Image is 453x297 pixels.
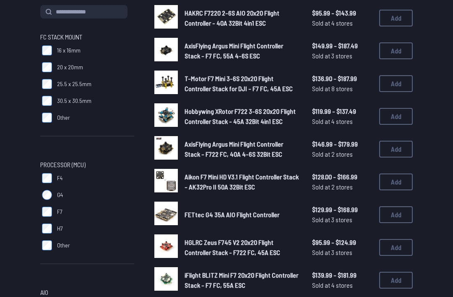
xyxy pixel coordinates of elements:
span: Sold at 4 stores [312,116,372,126]
a: AxisFlying Argus Mini Flight Controller Stack - F7 FC, 55A 4-6S ESC [185,41,299,61]
a: HGLRC Zeus F745 V2 20x20 Flight Controller Stack - F722 FC, 45A ESC [185,237,299,258]
span: 20 x 20mm [57,63,83,71]
span: 16 x 16mm [57,46,81,55]
span: Other [57,113,70,122]
a: Aikon F7 Mini HD V3.1 Flight Controller Stack - AK32Pro II 50A 32Bit ESC [185,172,299,192]
span: $128.00 - $166.99 [312,172,372,182]
span: 25.5 x 25.5mm [57,80,91,88]
a: image [154,169,178,195]
span: $129.99 - $168.99 [312,205,372,215]
input: 25.5 x 25.5mm [42,79,52,89]
input: 16 x 16mm [42,45,52,55]
span: 30.5 x 30.5mm [57,97,91,105]
a: image [154,202,178,228]
a: image [154,38,178,64]
span: T-Motor F7 Mini 3-6S 20x20 Flight Controller Stack for DJI - F7 FC, 45A ESC [185,74,293,92]
input: Other [42,113,52,123]
input: F7 [42,207,52,217]
span: AxisFlying Argus Mini Flight Controller Stack - F7 FC, 55A 4-6S ESC [185,42,283,60]
span: F4 [57,174,62,182]
button: Add [379,173,413,190]
input: 30.5 x 30.5mm [42,96,52,106]
button: Add [379,141,413,158]
button: Add [379,108,413,125]
span: Sold at 8 stores [312,84,372,94]
a: image [154,71,178,97]
span: $119.99 - $137.49 [312,106,372,116]
img: image [154,267,178,291]
span: H7 [57,224,63,233]
span: $146.99 - $179.99 [312,139,372,149]
a: FETtec G4 35A AIO Flight Controller [185,210,299,220]
span: Sold at 4 stores [312,18,372,28]
span: $136.90 - $187.99 [312,74,372,84]
a: AxisFlying Argus Mini Flight Controller Stack - F722 FC, 40A 4-6S 32Bit ESC [185,139,299,159]
span: Sold at 3 stores [312,215,372,225]
button: Add [379,42,413,59]
span: G4 [57,191,63,199]
img: image [154,136,178,160]
input: F4 [42,173,52,183]
span: Sold at 3 stores [312,51,372,61]
button: Add [379,75,413,92]
span: Hobbywing XRotor F722 3-6S 20x20 Flight Controller Stack - 45A 32Bit 4in1 ESC [185,107,296,125]
a: image [154,103,178,129]
span: Sold at 4 stores [312,280,372,290]
input: G4 [42,190,52,200]
img: image [154,234,178,258]
img: image [154,202,178,225]
img: image [154,103,178,127]
span: Sold at 3 stores [312,247,372,258]
img: image [154,5,178,29]
span: HAKRC F7220 2-6S AIO 20x20 Flight Controller - 40A 32Bit 4in1 ESC [185,9,279,27]
input: H7 [42,223,52,234]
img: image [154,71,178,94]
span: Sold at 2 stores [312,182,372,192]
a: image [154,136,178,162]
span: Sold at 2 stores [312,149,372,159]
a: HAKRC F7220 2-6S AIO 20x20 Flight Controller - 40A 32Bit 4in1 ESC [185,8,299,28]
span: Aikon F7 Mini HD V3.1 Flight Controller Stack - AK32Pro II 50A 32Bit ESC [185,173,299,191]
img: image [154,38,178,61]
span: FETtec G4 35A AIO Flight Controller [185,210,279,218]
a: T-Motor F7 Mini 3-6S 20x20 Flight Controller Stack for DJI - F7 FC, 45A ESC [185,74,299,94]
input: 20 x 20mm [42,62,52,72]
a: image [154,267,178,293]
span: F7 [57,208,62,216]
span: AxisFlying Argus Mini Flight Controller Stack - F722 FC, 40A 4-6S 32Bit ESC [185,140,283,158]
span: $149.99 - $187.49 [312,41,372,51]
a: iFlight BLITZ Mini F7 20x20 Flight Controller Stack - F7 FC, 55A ESC [185,270,299,290]
a: Hobbywing XRotor F722 3-6S 20x20 Flight Controller Stack - 45A 32Bit 4in1 ESC [185,106,299,126]
span: $139.99 - $181.99 [312,270,372,280]
span: $95.99 - $124.99 [312,237,372,247]
img: image [154,169,178,192]
button: Add [379,272,413,289]
button: Add [379,10,413,26]
span: HGLRC Zeus F745 V2 20x20 Flight Controller Stack - F722 FC, 45A ESC [185,238,280,256]
span: $95.99 - $143.99 [312,8,372,18]
span: Other [57,241,70,250]
span: Processor (MCU) [40,160,86,170]
span: iFlight BLITZ Mini F7 20x20 Flight Controller Stack - F7 FC, 55A ESC [185,271,298,289]
a: image [154,5,178,31]
button: Add [379,239,413,256]
a: image [154,234,178,260]
button: Add [379,206,413,223]
input: Other [42,240,52,250]
span: FC Stack Mount [40,32,82,42]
